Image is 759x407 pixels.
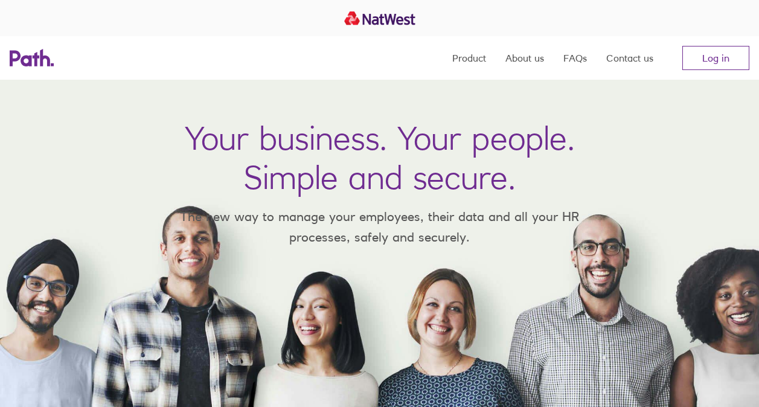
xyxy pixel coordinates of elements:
[505,36,544,80] a: About us
[563,36,587,80] a: FAQs
[162,207,597,247] p: The new way to manage your employees, their data and all your HR processes, safely and securely.
[452,36,486,80] a: Product
[606,36,653,80] a: Contact us
[185,118,575,197] h1: Your business. Your people. Simple and secure.
[682,46,749,70] a: Log in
